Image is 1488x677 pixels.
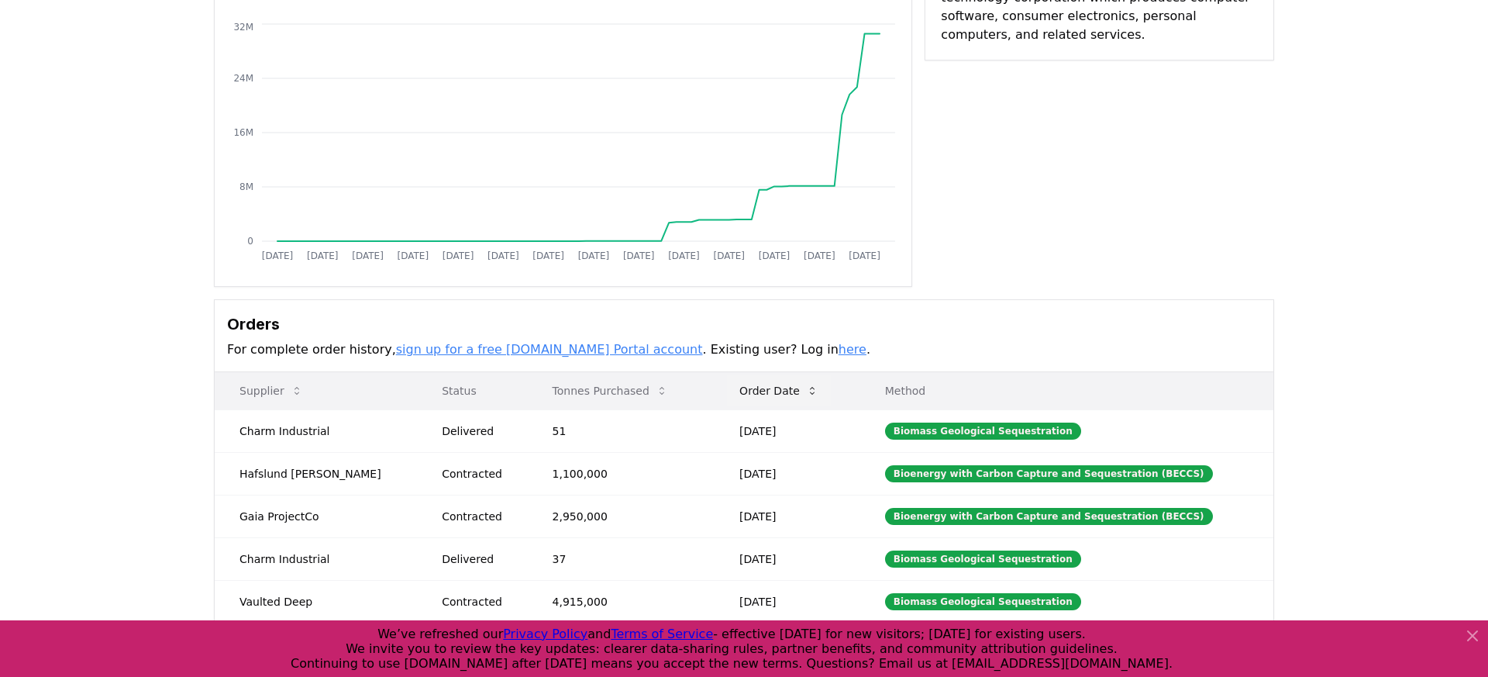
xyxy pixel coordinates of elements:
div: Biomass Geological Sequestration [885,593,1081,610]
div: Contracted [442,466,515,482]
td: [DATE] [715,537,860,580]
div: Delivered [442,423,515,439]
td: Hafslund [PERSON_NAME] [215,452,417,495]
td: [DATE] [715,409,860,452]
td: 4,915,000 [528,580,715,623]
div: Biomass Geological Sequestration [885,423,1081,440]
button: Tonnes Purchased [540,375,680,406]
div: Bioenergy with Carbon Capture and Sequestration (BECCS) [885,508,1213,525]
button: Order Date [727,375,831,406]
tspan: [DATE] [578,250,610,261]
td: Charm Industrial [215,409,417,452]
tspan: [DATE] [668,250,700,261]
tspan: [DATE] [398,250,429,261]
h3: Orders [227,313,1261,336]
p: Method [873,383,1261,399]
tspan: [DATE] [623,250,655,261]
td: Charm Industrial [215,537,417,580]
div: Delivered [442,551,515,567]
tspan: [DATE] [849,250,880,261]
td: [DATE] [715,580,860,623]
tspan: [DATE] [713,250,745,261]
td: Gaia ProjectCo [215,495,417,537]
tspan: [DATE] [352,250,384,261]
td: 1,100,000 [528,452,715,495]
tspan: [DATE] [532,250,564,261]
tspan: 16M [233,127,253,138]
tspan: 32M [233,22,253,33]
tspan: [DATE] [759,250,790,261]
p: For complete order history, . Existing user? Log in . [227,340,1261,359]
div: Contracted [442,509,515,524]
div: Biomass Geological Sequestration [885,551,1081,568]
td: 37 [528,537,715,580]
td: 51 [528,409,715,452]
button: Supplier [227,375,315,406]
div: Bioenergy with Carbon Capture and Sequestration (BECCS) [885,465,1213,482]
tspan: [DATE] [804,250,835,261]
td: 2,950,000 [528,495,715,537]
td: [DATE] [715,452,860,495]
tspan: [DATE] [443,250,474,261]
a: sign up for a free [DOMAIN_NAME] Portal account [396,342,703,357]
tspan: [DATE] [262,250,294,261]
a: here [839,342,866,357]
td: Vaulted Deep [215,580,417,623]
tspan: 24M [233,73,253,84]
p: Status [429,383,515,399]
tspan: [DATE] [307,250,339,261]
div: Contracted [442,594,515,610]
tspan: [DATE] [487,250,519,261]
tspan: 0 [247,236,253,247]
td: [DATE] [715,495,860,537]
tspan: 8M [239,181,253,192]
